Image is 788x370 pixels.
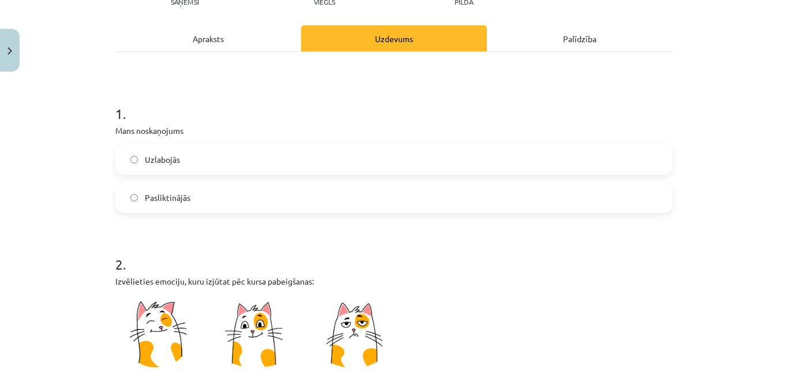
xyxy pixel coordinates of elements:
[115,85,673,121] h1: 1 .
[130,156,138,163] input: Uzlabojās
[145,154,180,166] span: Uzlabojās
[115,125,673,137] p: Mans noskaņojums
[130,194,138,201] input: Pasliktinājās
[487,25,673,51] div: Palīdzība
[115,25,301,51] div: Apraksts
[115,236,673,272] h1: 2 .
[145,192,190,204] span: Pasliktinājās
[7,47,12,55] img: icon-close-lesson-0947bae3869378f0d4975bcd49f059093ad1ed9edebbc8119c70593378902aed.svg
[301,25,487,51] div: Uzdevums
[115,275,673,287] p: Izvēlieties emociju, kuru izjūtat pēc kursa pabeigšanas:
